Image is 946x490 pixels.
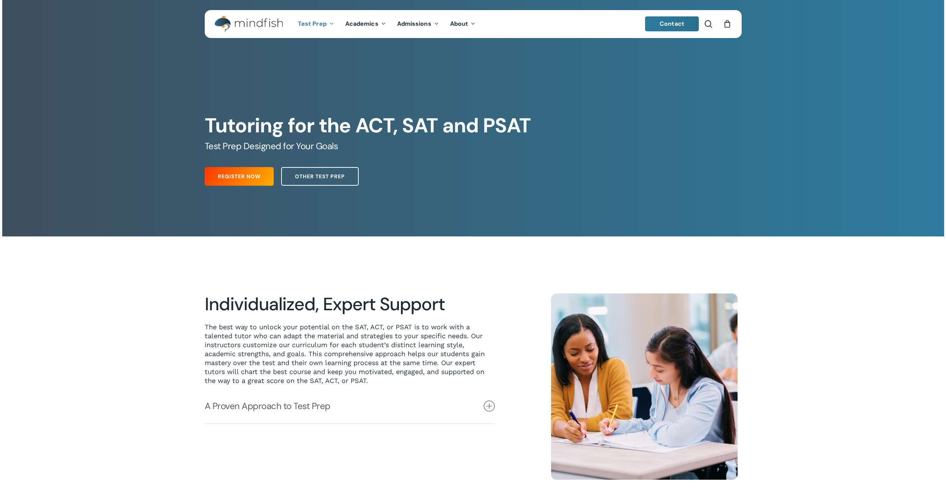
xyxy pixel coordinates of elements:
[205,140,741,152] h5: Test Prep Designed for Your Goals
[392,21,444,27] a: Admissions
[205,114,741,138] h1: Tutoring for the ACT, SAT and PSAT
[551,293,738,480] img: 1 on 1 14
[292,21,340,27] a: Test Prep
[345,20,378,28] span: Academics
[645,16,699,31] a: Contact
[660,20,684,28] span: Contact
[205,167,274,186] a: Register Now
[450,20,468,28] span: About
[723,20,732,28] a: Cart
[281,167,359,186] a: Other Test Prep
[292,10,481,38] nav: Main Menu
[298,20,327,28] span: Test Prep
[295,173,345,180] span: Other Test Prep
[205,323,495,385] p: The best way to unlock your potential on the SAT, ACT, or PSAT is to work with a talented tutor w...
[340,21,392,27] a: Academics
[205,10,742,38] header: Main Menu
[205,389,495,423] a: A Proven Approach to Test Prep
[218,173,261,180] span: Register Now
[397,20,431,28] span: Admissions
[444,21,481,27] a: About
[205,293,495,315] h2: Individualized, Expert Support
